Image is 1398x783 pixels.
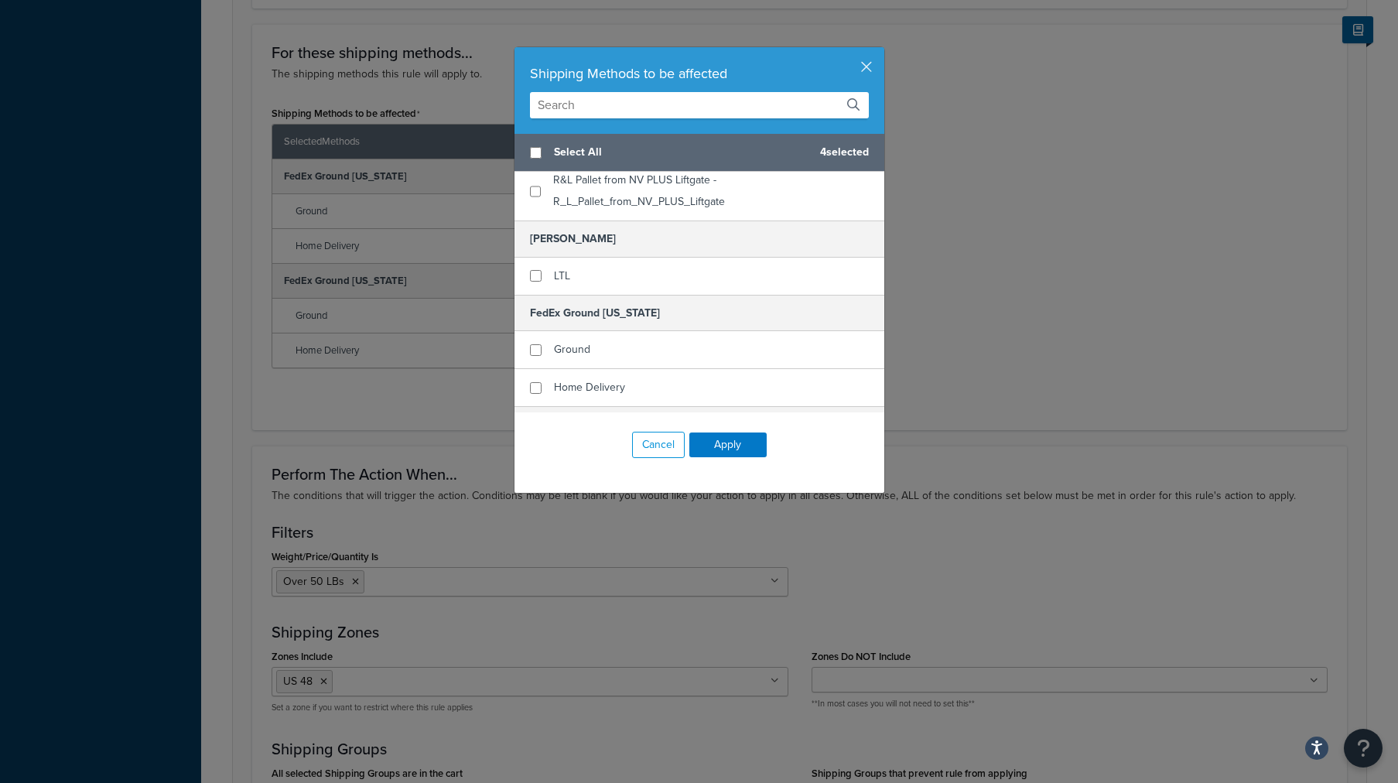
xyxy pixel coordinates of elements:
[689,433,767,457] button: Apply
[514,221,884,257] h5: [PERSON_NAME]
[553,172,725,210] span: R&L Pallet from NV PLUS Liftgate - R_L_Pallet_from_NV_PLUS_Liftgate
[514,134,884,172] div: 4 selected
[554,142,808,163] span: Select All
[514,406,884,443] h5: FedEx Ground [US_STATE]
[514,295,884,331] h5: FedEx Ground [US_STATE]
[530,92,869,118] input: Search
[632,432,685,458] button: Cancel
[554,379,625,395] span: Home Delivery
[554,268,570,284] span: LTL
[530,63,869,84] div: Shipping Methods to be affected
[554,341,590,357] span: Ground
